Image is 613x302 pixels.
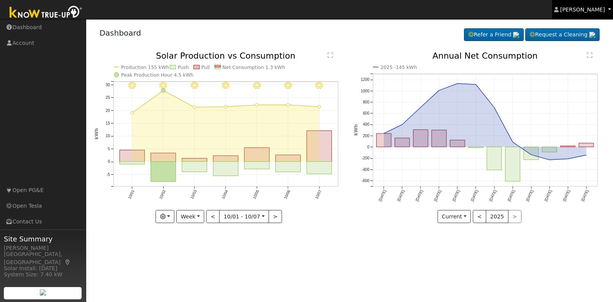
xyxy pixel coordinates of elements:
[432,130,446,147] rect: onclick=""
[505,147,520,182] rect: onclick=""
[269,210,282,223] button: >
[511,141,514,144] circle: onclick=""
[361,77,370,82] text: 1200
[105,121,110,125] text: 15
[107,172,110,177] text: -5
[363,134,369,138] text: 200
[222,64,285,70] text: Net Consumption 1.3 kWh
[589,32,595,38] img: retrieve
[585,154,588,157] circle: onclick=""
[328,52,333,58] text: 
[182,158,207,162] rect: onclick=""
[206,210,220,223] button: <
[363,111,369,115] text: 600
[560,7,605,13] span: [PERSON_NAME]
[470,189,479,202] text: [DATE]
[433,189,442,202] text: [DATE]
[419,106,422,109] circle: onclick=""
[193,106,196,109] circle: onclick=""
[158,189,166,200] text: 10/02
[493,106,496,109] circle: onclick=""
[201,64,210,70] text: Pull
[120,162,144,164] rect: onclick=""
[361,89,370,93] text: 1000
[507,189,516,202] text: [DATE]
[244,148,269,161] rect: onclick=""
[456,82,459,85] circle: onclick=""
[105,83,110,87] text: 30
[161,89,165,92] circle: onclick=""
[580,189,589,202] text: [DATE]
[362,179,369,183] text: -600
[474,83,477,86] circle: onclick=""
[318,105,321,108] circle: onclick=""
[159,82,167,90] i: 10/02 - MostlyClear
[452,189,461,202] text: [DATE]
[464,28,524,41] a: Refer a Friend
[525,28,600,41] a: Request a Cleaning
[287,103,290,107] circle: onclick=""
[177,64,189,70] text: Push
[395,138,410,147] rect: onclick=""
[367,145,369,149] text: 0
[284,82,292,90] i: 10/06 - Clear
[275,162,300,172] rect: onclick=""
[4,250,82,266] div: [GEOGRAPHIC_DATA], [GEOGRAPHIC_DATA]
[151,162,175,182] rect: onclick=""
[121,64,169,70] text: Production 155 kWh
[488,189,497,202] text: [DATE]
[100,28,141,38] a: Dashboard
[450,140,465,147] rect: onclick=""
[415,189,424,202] text: [DATE]
[64,259,71,265] a: Map
[542,147,557,152] rect: onclick=""
[363,100,369,104] text: 800
[544,189,552,202] text: [DATE]
[283,189,291,200] text: 10/06
[380,64,417,70] text: 2025 -145 kWh
[252,189,260,200] text: 10/05
[4,264,82,272] div: Solar Install: [DATE]
[130,112,133,115] circle: onclick=""
[315,82,323,90] i: 10/07 - Clear
[151,153,175,162] rect: onclick=""
[562,189,571,202] text: [DATE]
[275,155,300,162] rect: onclick=""
[473,210,486,223] button: <
[397,189,405,202] text: [DATE]
[121,72,193,78] text: Peak Production Hour 4.5 kWh
[548,158,551,161] circle: onclick=""
[105,134,110,138] text: 10
[213,156,238,162] rect: onclick=""
[190,189,198,200] text: 10/03
[176,210,204,223] button: Week
[561,146,575,147] rect: onclick=""
[253,82,261,90] i: 10/05 - Clear
[219,210,269,223] button: 10/01 - 10/07
[413,130,428,147] rect: onclick=""
[353,125,359,136] text: kWh
[213,162,238,176] rect: onclick=""
[221,189,229,200] text: 10/04
[529,153,533,156] circle: onclick=""
[94,128,99,140] text: kWh
[307,162,332,174] rect: onclick=""
[40,289,46,295] img: retrieve
[362,167,369,172] text: -400
[314,189,322,200] text: 10/07
[513,32,519,38] img: retrieve
[486,210,508,223] button: 2025
[524,147,538,160] rect: onclick=""
[128,82,136,90] i: 10/01 - Clear
[222,82,229,90] i: 10/04 - Clear
[469,147,483,148] rect: onclick=""
[382,132,385,135] circle: onclick=""
[182,162,207,172] rect: onclick=""
[377,134,391,147] rect: onclick=""
[156,51,295,61] text: Solar Production vs Consumption
[255,103,258,107] circle: onclick=""
[108,160,110,164] text: 0
[401,123,404,126] circle: onclick=""
[438,210,471,223] button: Current
[567,158,570,161] circle: onclick=""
